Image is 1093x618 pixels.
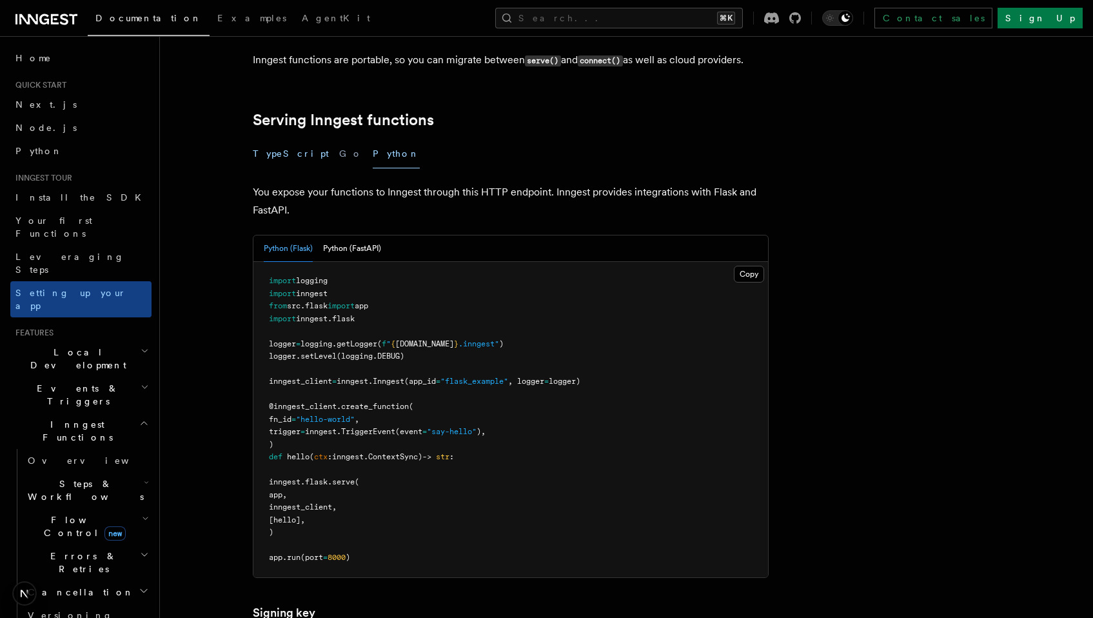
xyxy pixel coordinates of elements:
a: AgentKit [294,4,378,35]
span: = [296,339,300,348]
span: inngest_client [269,377,332,386]
span: = [436,377,440,386]
a: Node.js [10,116,152,139]
span: Leveraging Steps [15,252,124,275]
span: (app_id [404,377,436,386]
button: Inngest Functions [10,413,152,449]
span: logging [300,339,332,348]
span: Quick start [10,80,66,90]
a: Python [10,139,152,163]
span: Next.js [15,99,77,110]
span: AgentKit [302,13,370,23]
span: ( [355,477,359,486]
span: Features [10,328,54,338]
span: = [323,553,328,562]
span: Node.js [15,123,77,133]
span: Home [15,52,52,65]
span: flask [305,477,328,486]
span: import [328,301,355,310]
a: Serving Inngest functions [253,111,434,129]
span: Flow Control [23,513,142,539]
span: ) [269,440,273,449]
p: You expose your functions to Inngest through this HTTP endpoint. Inngest provides integrations wi... [253,183,769,219]
button: Local Development [10,341,152,377]
span: import [269,314,296,323]
code: serve() [525,55,561,66]
span: [DOMAIN_NAME] [395,339,454,348]
span: Cancellation [23,586,134,599]
span: : [328,452,332,461]
span: . [328,477,332,486]
button: Steps & Workflows [23,472,152,508]
span: . [328,314,332,323]
button: Python (Flask) [264,235,313,262]
span: import [269,276,296,285]
span: run [287,553,300,562]
span: . [364,452,368,461]
span: import [269,289,296,298]
span: src [287,301,300,310]
span: inngest [337,377,368,386]
button: Go [339,139,362,168]
a: Contact sales [874,8,992,28]
span: Inngest tour [10,173,72,183]
span: logger [269,352,296,361]
span: Setting up your app [15,288,126,311]
span: "say-hello" [427,427,477,436]
a: Sign Up [998,8,1083,28]
span: ) [499,339,504,348]
span: = [300,427,305,436]
span: logger) [549,377,580,386]
span: flask [332,314,355,323]
span: flask [305,301,328,310]
span: -> [422,452,431,461]
a: Leveraging Steps [10,245,152,281]
span: .inngest" [458,339,499,348]
span: ) [269,528,273,537]
span: (port [300,553,323,562]
button: Search...⌘K [495,8,743,28]
span: ContextSync) [368,452,422,461]
span: Your first Functions [15,215,92,239]
span: , [355,415,359,424]
span: Events & Triggers [10,382,141,408]
span: ( [409,402,413,411]
span: getLogger [337,339,377,348]
span: new [104,526,126,541]
span: = [332,377,337,386]
span: create_function [341,402,409,411]
span: trigger [269,427,300,436]
button: Copy [734,266,764,283]
button: Python [373,139,420,168]
span: (event [395,427,422,436]
span: logger [269,339,296,348]
span: @inngest_client [269,402,337,411]
span: . [300,301,305,310]
span: Steps & Workflows [23,477,144,503]
span: } [454,339,458,348]
span: "hello-world" [296,415,355,424]
span: [hello], [269,515,305,524]
span: Documentation [95,13,202,23]
span: Inngest [373,377,404,386]
span: . [300,477,305,486]
span: logging [296,276,328,285]
span: (logging.DEBUG) [337,352,404,361]
span: fn_id [269,415,291,424]
span: inngest_client, [269,503,337,512]
span: " [386,339,391,348]
span: app [355,301,368,310]
span: Python [15,146,63,156]
span: setLevel [300,352,337,361]
button: Python (FastAPI) [323,235,381,262]
span: inngest [332,452,364,461]
button: Cancellation [23,581,152,604]
span: = [544,377,549,386]
span: app [269,553,282,562]
span: : [449,452,454,461]
span: Install the SDK [15,192,149,203]
span: inngest. [305,427,341,436]
button: Events & Triggers [10,377,152,413]
button: Flow Controlnew [23,508,152,544]
span: ( [310,452,314,461]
